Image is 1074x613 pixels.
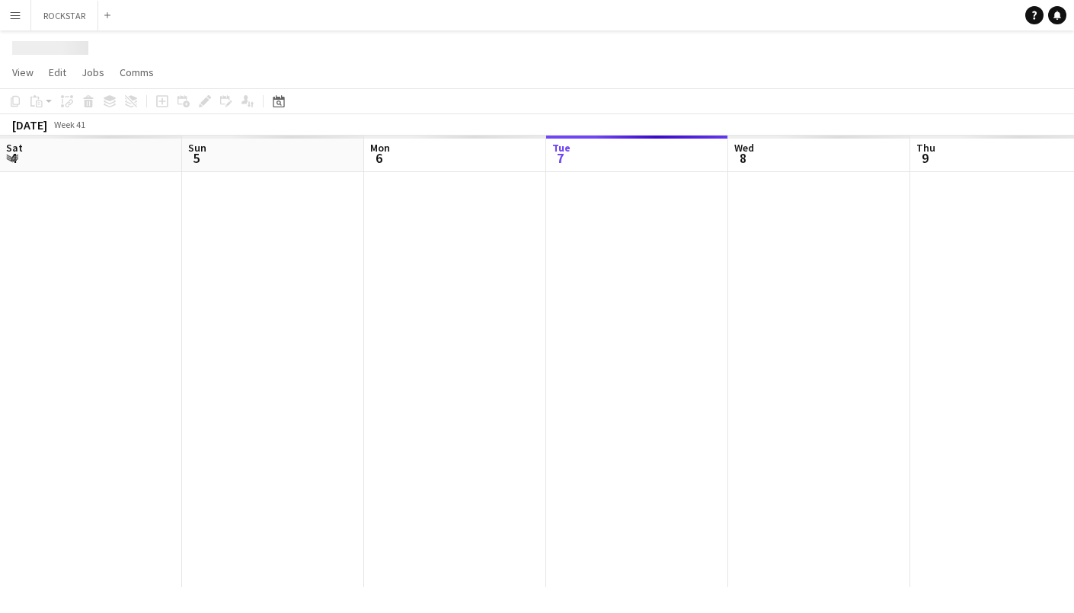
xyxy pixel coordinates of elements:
span: View [12,65,34,79]
span: Wed [734,141,754,155]
span: Sat [6,141,23,155]
a: Jobs [75,62,110,82]
span: Mon [370,141,390,155]
a: Edit [43,62,72,82]
span: Edit [49,65,66,79]
span: 6 [368,149,390,167]
span: Tue [552,141,571,155]
span: Week 41 [50,119,88,130]
span: 8 [732,149,754,167]
span: Jobs [82,65,104,79]
a: View [6,62,40,82]
button: ROCKSTAR [31,1,98,30]
span: 4 [4,149,23,167]
span: Thu [916,141,935,155]
div: [DATE] [12,117,47,132]
span: 9 [914,149,935,167]
span: Comms [120,65,154,79]
span: Sun [188,141,206,155]
span: 7 [550,149,571,167]
a: Comms [113,62,160,82]
span: 5 [186,149,206,167]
